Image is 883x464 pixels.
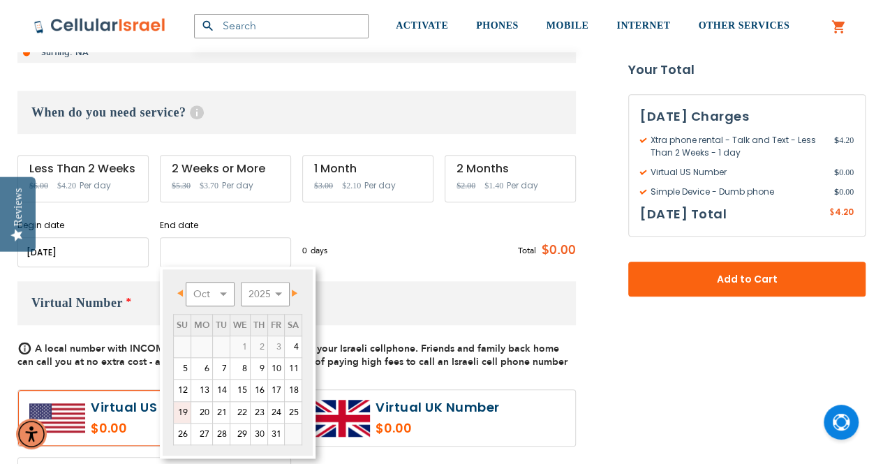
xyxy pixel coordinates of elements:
[12,188,24,226] div: Reviews
[29,163,137,175] div: Less Than 2 Weeks
[834,186,854,198] span: 0.00
[230,358,250,379] a: 8
[484,181,503,190] span: $1.40
[834,134,854,159] span: 4.20
[834,134,839,147] span: $
[213,358,230,379] a: 7
[268,424,284,444] a: 31
[17,219,149,232] label: Begin date
[283,285,301,302] a: Next
[829,207,835,219] span: $
[175,285,192,302] a: Prev
[41,47,89,58] strong: Surfing: NA
[268,336,284,357] span: 3
[640,204,727,225] h3: [DATE] Total
[172,163,279,175] div: 2 Weeks or More
[616,20,670,31] span: INTERNET
[230,424,250,444] a: 29
[547,20,589,31] span: MOBILE
[640,134,834,159] span: Xtra phone rental - Talk and Text - Less Than 2 Weeks - 1 day
[191,380,212,401] a: 13
[342,181,361,190] span: $2.10
[230,402,250,423] a: 22
[250,336,267,358] td: minimum 5 days rental Or minimum 4 months on Long term plans
[191,424,212,444] a: 27
[268,380,284,401] a: 17
[191,358,212,379] a: 6
[507,179,538,192] span: Per day
[230,380,250,401] a: 15
[268,402,284,423] a: 24
[640,166,834,179] span: Virtual US Number
[17,91,576,134] h3: When do you need service?
[628,59,866,80] strong: Your Total
[31,296,123,310] span: Virtual Number
[177,319,188,331] span: Sunday
[16,419,47,449] div: Accessibility Menu
[200,181,218,190] span: $3.70
[17,237,149,267] input: MM/DD/YYYY
[57,181,76,190] span: $4.20
[674,272,819,287] span: Add to Cart
[160,237,291,267] input: MM/DD/YYYY
[251,380,267,401] a: 16
[186,282,235,306] select: Select month
[268,358,284,379] a: 10
[311,244,327,257] span: days
[230,336,250,358] td: minimum 5 days rental Or minimum 4 months on Long term plans
[457,181,475,190] span: $2.00
[241,282,290,306] select: Select year
[174,380,191,401] a: 12
[640,186,834,198] span: Simple Device - Dumb phone
[628,262,866,297] button: Add to Cart
[292,290,297,297] span: Next
[29,181,48,190] span: $6.00
[536,240,576,261] span: $0.00
[194,319,209,331] span: Monday
[476,20,519,31] span: PHONES
[834,166,839,179] span: $
[835,206,854,218] span: 4.20
[160,219,291,232] label: End date
[172,181,191,190] span: $5.30
[251,336,267,357] span: 2
[17,342,567,368] span: A local number with INCOMING calls and sms, that comes to your Israeli cellphone. Friends and fam...
[174,402,191,423] a: 19
[285,402,302,423] a: 25
[191,402,212,423] a: 20
[834,186,839,198] span: $
[267,336,284,358] td: minimum 5 days rental Or minimum 4 months on Long term plans
[174,424,191,444] a: 26
[285,336,302,357] a: 4
[251,358,267,379] a: 9
[285,380,302,401] a: 18
[251,424,267,444] a: 30
[396,20,448,31] span: ACTIVATE
[190,105,204,119] span: Help
[285,358,302,379] a: 11
[194,14,369,38] input: Search
[34,17,166,34] img: Cellular Israel Logo
[213,424,230,444] a: 28
[80,179,111,192] span: Per day
[518,244,536,257] span: Total
[640,106,854,127] h3: [DATE] Charges
[222,179,253,192] span: Per day
[213,402,230,423] a: 21
[174,358,191,379] a: 5
[314,163,422,175] div: 1 Month
[457,163,564,175] div: 2 Months
[302,244,311,257] span: 0
[251,402,267,423] a: 23
[230,336,250,357] span: 1
[213,380,230,401] a: 14
[177,290,183,297] span: Prev
[698,20,789,31] span: OTHER SERVICES
[834,166,854,179] span: 0.00
[314,181,333,190] span: $3.00
[364,179,396,192] span: Per day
